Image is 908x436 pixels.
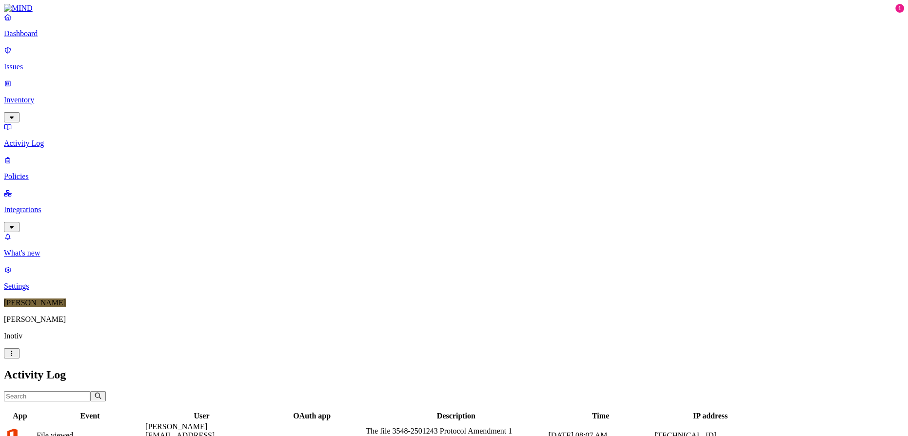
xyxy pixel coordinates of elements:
[4,46,904,71] a: Issues
[4,368,904,381] h2: Activity Log
[4,332,904,340] p: Inotiv
[895,4,904,13] div: 1
[4,62,904,71] p: Issues
[4,265,904,291] a: Settings
[4,172,904,181] p: Policies
[548,412,652,420] div: Time
[260,412,364,420] div: OAuth app
[4,298,66,307] span: [PERSON_NAME]
[4,79,904,121] a: Inventory
[4,232,904,258] a: What's new
[4,282,904,291] p: Settings
[4,96,904,104] p: Inventory
[145,412,258,420] div: User
[655,412,766,420] div: IP address
[4,4,904,13] a: MIND
[4,189,904,231] a: Integrations
[4,29,904,38] p: Dashboard
[37,412,143,420] div: Event
[4,315,904,324] p: [PERSON_NAME]
[5,412,35,420] div: App
[4,205,904,214] p: Integrations
[4,122,904,148] a: Activity Log
[366,412,546,420] div: Description
[4,139,904,148] p: Activity Log
[4,156,904,181] a: Policies
[4,249,904,258] p: What's new
[4,4,33,13] img: MIND
[4,13,904,38] a: Dashboard
[4,391,90,401] input: Search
